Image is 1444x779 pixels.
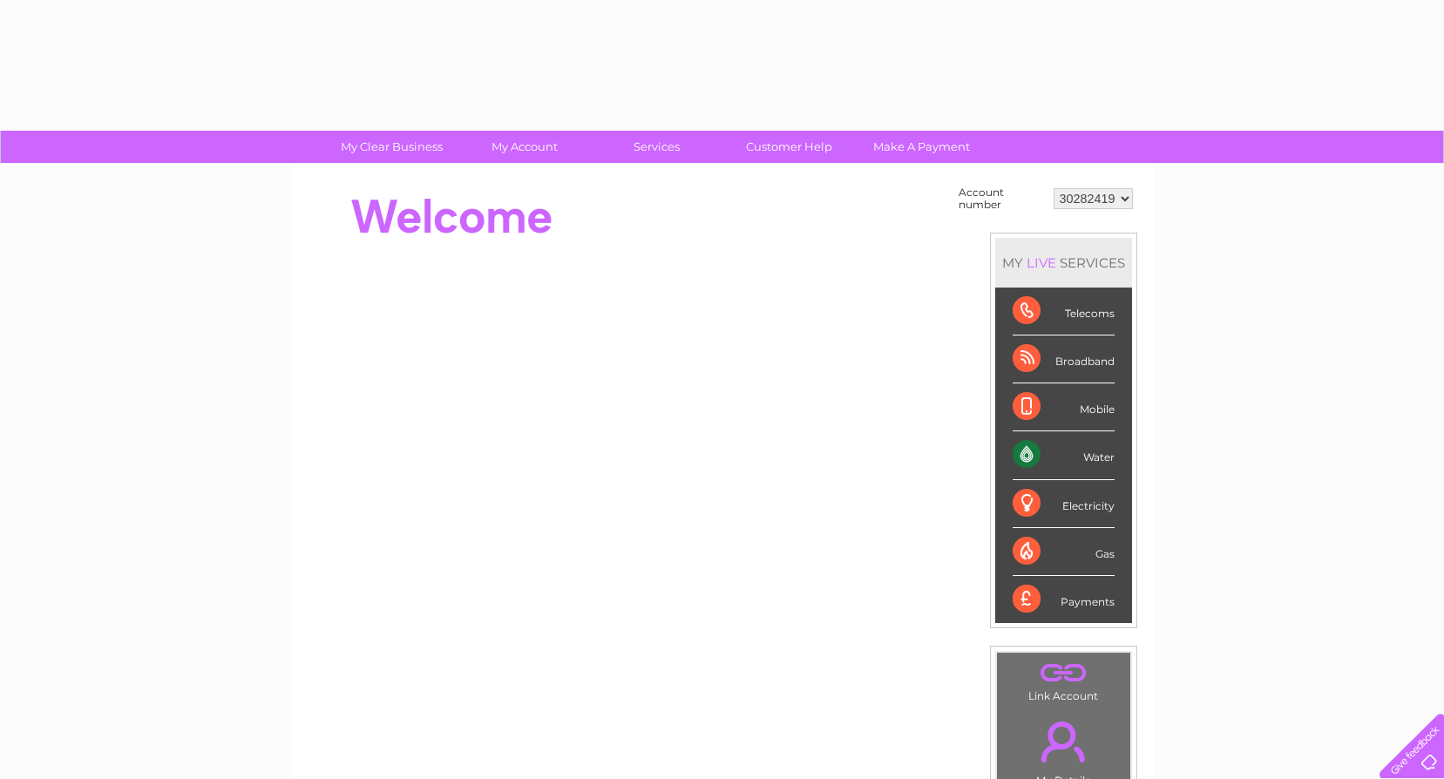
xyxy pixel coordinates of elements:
a: Customer Help [717,131,861,163]
a: . [1001,657,1126,688]
a: Services [585,131,729,163]
a: My Clear Business [320,131,464,163]
div: Payments [1013,576,1115,623]
td: Link Account [996,652,1131,707]
div: Telecoms [1013,288,1115,335]
div: Water [1013,431,1115,479]
div: MY SERVICES [995,238,1132,288]
a: Make A Payment [850,131,993,163]
div: Electricity [1013,480,1115,528]
div: Mobile [1013,383,1115,431]
a: . [1001,711,1126,772]
div: LIVE [1023,254,1060,271]
div: Broadband [1013,335,1115,383]
a: My Account [452,131,596,163]
div: Gas [1013,528,1115,576]
td: Account number [954,182,1049,215]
